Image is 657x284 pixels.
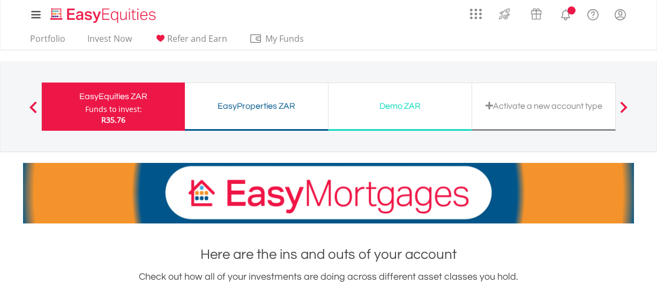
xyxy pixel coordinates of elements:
a: My Profile [607,3,634,26]
img: EasyEquities_Logo.png [48,6,160,24]
a: Portfolio [26,33,70,50]
div: Activate a new account type [479,99,609,114]
a: AppsGrid [463,3,489,20]
a: Notifications [552,3,579,24]
span: R35.76 [101,115,125,125]
a: Invest Now [83,33,136,50]
a: Vouchers [520,3,552,23]
img: EasyMortage Promotion Banner [23,163,634,223]
a: FAQ's and Support [579,3,607,24]
a: Home page [46,3,160,24]
div: EasyEquities ZAR [48,89,178,104]
span: Refer and Earn [167,33,227,44]
div: Demo ZAR [335,99,465,114]
span: My Funds [249,32,319,46]
h1: Here are the ins and outs of your account [23,245,634,264]
img: thrive-v2.svg [496,5,513,23]
div: Funds to invest: [85,104,142,115]
a: Refer and Earn [150,33,232,50]
img: grid-menu-icon.svg [470,8,482,20]
img: vouchers-v2.svg [527,5,545,23]
div: EasyProperties ZAR [191,99,322,114]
